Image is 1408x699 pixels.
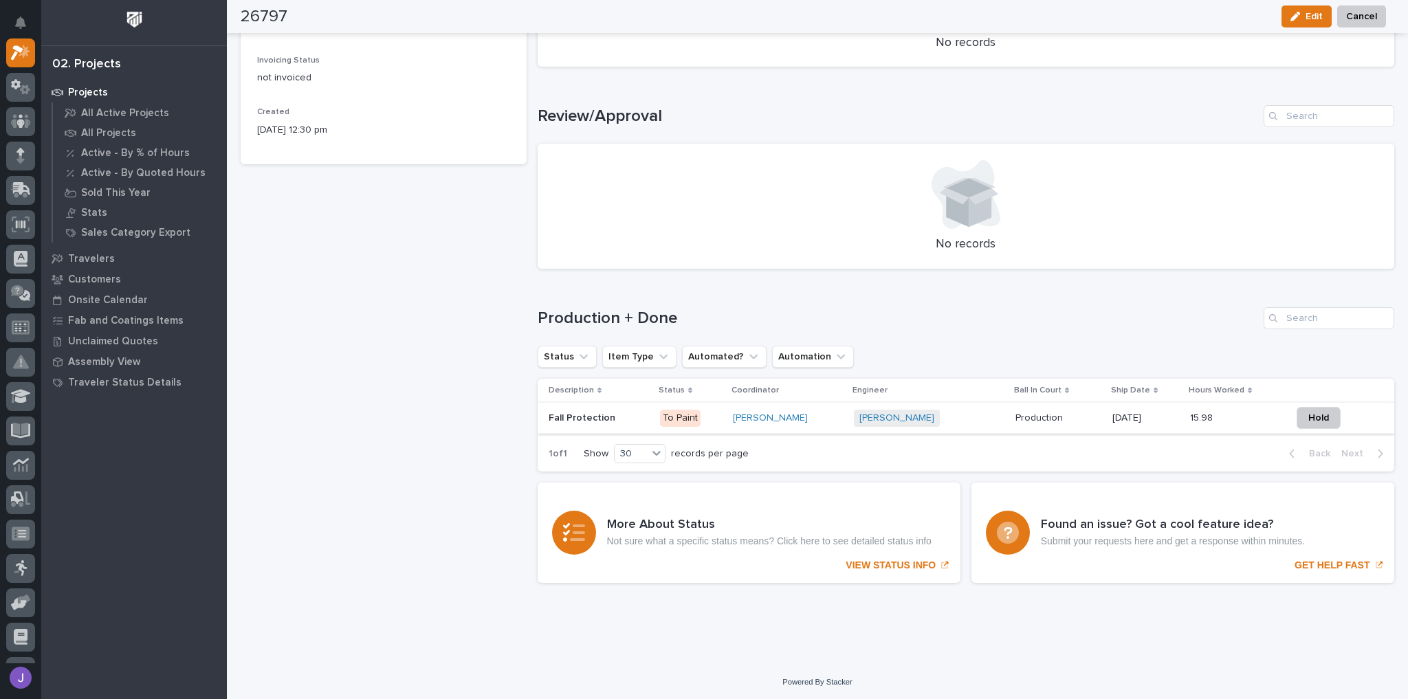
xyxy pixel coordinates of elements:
input: Search [1264,105,1394,127]
p: GET HELP FAST [1295,559,1369,571]
p: Not sure what a specific status means? Click here to see detailed status info [607,535,932,547]
a: VIEW STATUS INFO [538,482,960,583]
button: users-avatar [6,663,35,692]
p: Fab and Coatings Items [68,315,184,327]
span: Cancel [1346,8,1377,25]
p: records per page [671,448,749,460]
p: Status [659,383,685,398]
img: Workspace Logo [122,7,147,32]
p: All Projects [81,127,136,140]
p: Production [1015,410,1066,424]
p: Show [584,448,608,460]
p: Stats [81,207,107,219]
h3: Found an issue? Got a cool feature idea? [1041,518,1305,533]
a: Powered By Stacker [782,678,852,686]
a: Sales Category Export [53,223,227,242]
span: Next [1341,447,1372,460]
h1: Review/Approval [538,107,1259,126]
span: Edit [1306,10,1323,23]
a: Stats [53,203,227,222]
a: Sold This Year [53,183,227,202]
span: Created [257,108,289,116]
p: Submit your requests here and get a response within minutes. [1041,535,1305,547]
p: Coordinator [731,383,779,398]
button: Back [1278,447,1336,460]
a: Unclaimed Quotes [41,331,227,351]
span: Back [1301,447,1330,460]
p: Onsite Calendar [68,294,148,307]
a: All Projects [53,123,227,142]
div: 02. Projects [52,57,121,72]
p: Traveler Status Details [68,377,181,389]
a: Projects [41,82,227,102]
p: Unclaimed Quotes [68,335,158,348]
p: Ship Date [1111,383,1150,398]
button: Next [1336,447,1394,460]
p: Active - By Quoted Hours [81,167,206,179]
p: Projects [68,87,108,99]
tr: Fall ProtectionFall Protection To Paint[PERSON_NAME] [PERSON_NAME] ProductionProduction [DATE]15.... [538,403,1395,434]
p: not invoiced [257,71,510,85]
a: Active - By Quoted Hours [53,163,227,182]
a: Travelers [41,248,227,269]
p: Travelers [68,253,115,265]
a: GET HELP FAST [971,482,1394,583]
p: Description [549,383,594,398]
a: [PERSON_NAME] [859,412,934,424]
p: Hours Worked [1189,383,1244,398]
p: Sold This Year [81,187,151,199]
p: Ball In Court [1014,383,1061,398]
a: Traveler Status Details [41,372,227,392]
p: Sales Category Export [81,227,190,239]
input: Search [1264,307,1394,329]
p: Engineer [852,383,888,398]
a: [PERSON_NAME] [733,412,808,424]
div: 30 [615,447,648,461]
p: 1 of 1 [538,437,578,471]
div: Notifications [17,16,35,38]
p: Fall Protection [549,410,618,424]
button: Edit [1281,5,1332,27]
button: Status [538,346,597,368]
a: Customers [41,269,227,289]
p: Active - By % of Hours [81,147,190,159]
p: All Active Projects [81,107,169,120]
p: Assembly View [68,356,140,368]
a: Fab and Coatings Items [41,310,227,331]
h2: 26797 [241,7,287,27]
span: Invoicing Status [257,56,320,65]
button: Notifications [6,8,35,37]
p: No records [554,36,1378,51]
p: [DATE] 12:30 pm [257,123,510,137]
h3: More About Status [607,518,932,533]
a: Active - By % of Hours [53,143,227,162]
span: Hold [1308,410,1329,426]
button: Item Type [602,346,676,368]
p: 15.98 [1190,410,1215,424]
button: Hold [1297,407,1341,429]
a: All Active Projects [53,103,227,122]
a: Assembly View [41,351,227,372]
p: Customers [68,274,121,286]
button: Automation [772,346,854,368]
p: [DATE] [1112,412,1179,424]
button: Cancel [1337,5,1386,27]
p: VIEW STATUS INFO [846,559,936,571]
h1: Production + Done [538,309,1259,329]
button: Automated? [682,346,767,368]
p: No records [554,237,1378,252]
a: Onsite Calendar [41,289,227,310]
div: To Paint [660,410,701,427]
